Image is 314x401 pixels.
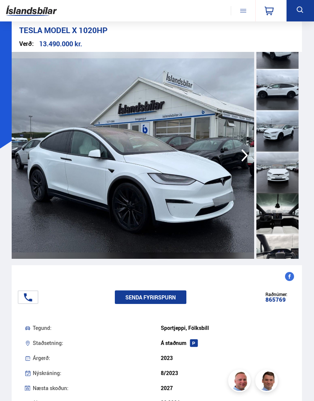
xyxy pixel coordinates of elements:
[161,340,289,346] div: Á staðnum
[39,40,82,47] div: 13.490.000 kr.
[161,370,289,376] div: 8/2023
[265,292,287,296] div: Raðnúmer:
[33,370,161,376] div: Nýskráning:
[44,25,108,35] span: Model X 1020HP
[33,355,161,361] div: Árgerð:
[19,41,34,47] div: Verð:
[161,355,289,361] div: 2023
[256,371,279,393] img: FbJEzSuNWCJXmdc-.webp
[33,385,161,391] div: Næsta skoðun:
[33,340,161,346] div: Staðsetning:
[6,3,29,26] button: Opna LiveChat spjallviðmót
[265,297,287,303] div: 865769
[33,325,161,331] div: Tegund:
[6,3,57,19] img: G0Ugv5HjCgRt.svg
[229,371,252,393] img: siFngHWaQ9KaOqBr.png
[161,385,289,391] div: 2027
[12,52,254,259] img: 3582917.jpeg
[19,25,42,35] span: Tesla
[161,325,289,331] div: Sportjeppi, Fólksbíll
[115,290,186,304] button: Senda fyrirspurn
